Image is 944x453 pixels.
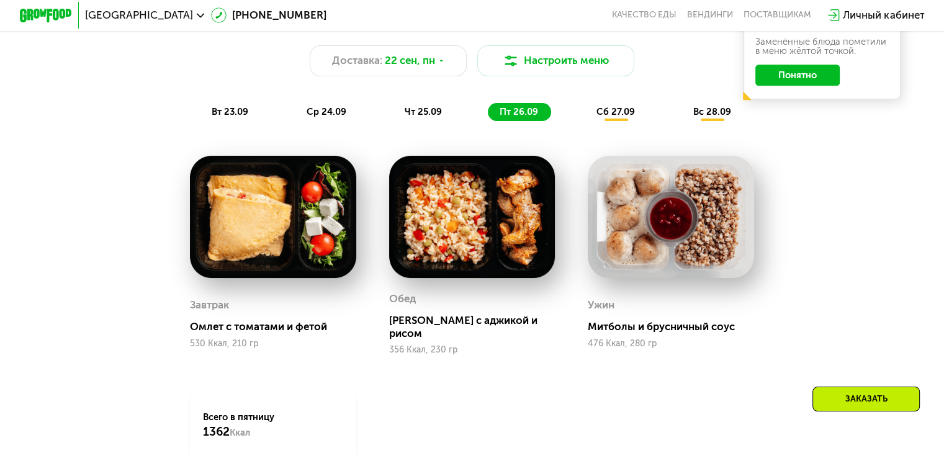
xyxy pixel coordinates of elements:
div: Всего в пятницу [203,411,343,439]
a: Вендинги [687,10,733,20]
div: Обед [389,289,416,309]
div: Завтрак [190,295,229,315]
span: чт 25.09 [405,106,442,117]
span: Ккал [230,427,250,438]
span: ср 24.09 [307,106,346,117]
div: 356 Ккал, 230 гр [389,345,555,355]
div: Заказать [812,387,920,411]
div: 530 Ккал, 210 гр [190,339,356,349]
span: 1362 [203,424,230,439]
span: сб 27.09 [596,106,635,117]
div: Митболы и брусничный соус [588,320,764,333]
span: пт 26.09 [500,106,538,117]
div: [PERSON_NAME] с аджикой и рисом [389,314,565,340]
span: 22 сен, пн [385,53,435,68]
a: [PHONE_NUMBER] [211,7,326,23]
div: Ужин [588,295,614,315]
div: 476 Ккал, 280 гр [588,339,754,349]
div: Омлет с томатами и фетой [190,320,366,333]
button: Настроить меню [477,45,635,77]
div: поставщикам [744,10,811,20]
div: Личный кабинет [843,7,924,23]
span: вс 28.09 [693,106,731,117]
div: Заменённые блюда пометили в меню жёлтой точкой. [755,37,889,56]
a: Качество еды [612,10,677,20]
span: вт 23.09 [212,106,248,117]
button: Понятно [755,65,840,86]
span: [GEOGRAPHIC_DATA] [85,10,193,20]
span: Доставка: [332,53,382,68]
